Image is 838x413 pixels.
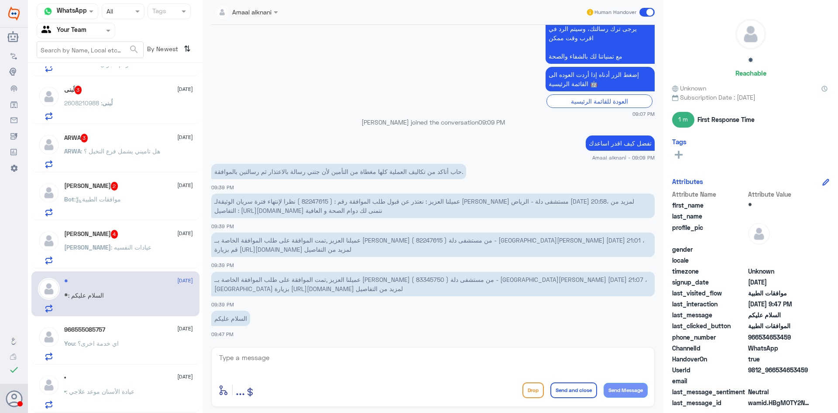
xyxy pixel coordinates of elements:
[214,236,645,253] span: عميلنا العزيز ,تمت الموافقة على طلب الموافقة الخاصة بــ [PERSON_NAME] ( 82247615 ) من مستشفى دلة ...
[211,223,234,229] span: 09:39 PM
[6,390,22,407] button: Avatar
[672,398,746,407] span: last_message_id
[64,134,88,142] h5: ARWA
[64,99,102,107] span: : 2608210988
[748,333,811,342] span: 966534653459
[748,310,811,319] span: السلام عليكم
[177,85,193,93] span: [DATE]
[9,364,19,375] i: check
[74,195,121,203] span: : موافقات الطبية
[748,190,811,199] span: Attribute Value
[111,182,118,191] span: 2
[75,340,119,347] span: : اي خدمة اخرى؟
[177,373,193,381] span: [DATE]
[522,382,544,398] button: Drop
[211,233,655,257] p: 20/8/2025, 9:39 PM
[211,331,234,337] span: 09:47 PM
[736,19,766,49] img: defaultAdmin.png
[748,398,811,407] span: wamid.HBgMOTY2NTM0NjUzNDU5FQIAEhgUM0FDNUNFQUQ3NTU0NDQ0Qjg1NTkA
[672,288,746,298] span: last_visited_flow
[748,245,811,254] span: null
[211,262,234,268] span: 09:39 PM
[211,118,655,127] p: [PERSON_NAME] joined the conversation
[546,94,653,108] div: العودة للقائمة الرئيسية
[38,278,60,300] img: defaultAdmin.png
[129,42,139,57] button: search
[594,8,636,16] span: Human Handover
[64,230,118,239] h5: سلمان
[64,374,66,382] h5: •
[672,212,746,221] span: last_name
[672,278,746,287] span: signup_date
[748,223,770,245] img: defaultAdmin.png
[37,42,143,58] input: Search by Name, Local etc…
[748,376,811,385] span: null
[748,365,811,375] span: 9812_966534653459
[38,230,60,252] img: defaultAdmin.png
[64,86,82,94] h5: لُبنى
[102,99,113,107] span: لُبنى
[236,382,245,398] span: ...
[144,42,180,59] span: By Newest
[632,110,655,118] span: 09:07 PM
[211,311,250,326] p: 20/8/2025, 9:47 PM
[41,24,55,37] img: yourTeam.svg
[672,138,687,146] h6: Tags
[214,276,647,292] span: عميلنا العزيز ,تمت الموافقة على طلب الموافقة الخاصة بــ [PERSON_NAME] ( 83345750 ) من مستشفى دلة ...
[211,194,655,218] p: 20/8/2025, 9:39 PM
[672,387,746,396] span: last_message_sentiment
[672,310,746,319] span: last_message
[748,267,811,276] span: Unknown
[211,272,655,296] p: 20/8/2025, 9:39 PM
[672,201,746,210] span: first_name
[672,376,746,385] span: email
[748,288,811,298] span: موافقات الطبية
[748,321,811,330] span: الموافقات الطبية
[64,195,74,203] span: Bot
[672,112,694,128] span: 1 m
[177,277,193,285] span: [DATE]
[177,133,193,141] span: [DATE]
[748,344,811,353] span: 2
[748,387,811,396] span: 0
[672,299,746,309] span: last_interaction
[586,135,655,151] p: 20/8/2025, 9:09 PM
[38,86,60,108] img: defaultAdmin.png
[672,83,706,93] span: Unknown
[672,245,746,254] span: gender
[672,267,746,276] span: timezone
[81,134,88,142] span: 3
[735,69,766,77] h6: Reachable
[177,325,193,333] span: [DATE]
[672,344,746,353] span: ChannelId
[546,67,655,91] p: 20/8/2025, 9:07 PM
[550,382,597,398] button: Send and close
[672,177,703,185] h6: Attributes
[211,164,466,179] p: 20/8/2025, 9:39 PM
[672,365,746,375] span: UserId
[748,278,811,287] span: 2025-08-20T18:07:41.484Z
[211,302,234,307] span: 09:39 PM
[68,292,104,299] span: : السلام عليكم
[81,147,160,155] span: : هل تاميني يشمل فرع النخيل ؟
[129,44,139,55] span: search
[177,181,193,189] span: [DATE]
[672,333,746,342] span: phone_number
[592,154,655,161] span: Amaal alknani - 09:09 PM
[75,86,82,94] span: 3
[64,388,66,395] span: •
[748,256,811,265] span: null
[38,182,60,204] img: defaultAdmin.png
[672,93,829,102] span: Subscription Date : [DATE]
[697,115,755,124] span: First Response Time
[184,42,191,56] i: ⇅
[111,243,151,251] span: : عيادات النفسيه
[64,326,105,333] h5: 966555085757
[151,6,166,17] div: Tags
[64,340,75,347] span: You
[672,223,746,243] span: profile_pic
[672,354,746,364] span: HandoverOn
[748,299,811,309] span: 2025-08-20T18:47:44.237Z
[66,388,134,395] span: : عيادة الأسنان موعد علاجي
[672,321,746,330] span: last_clicked_button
